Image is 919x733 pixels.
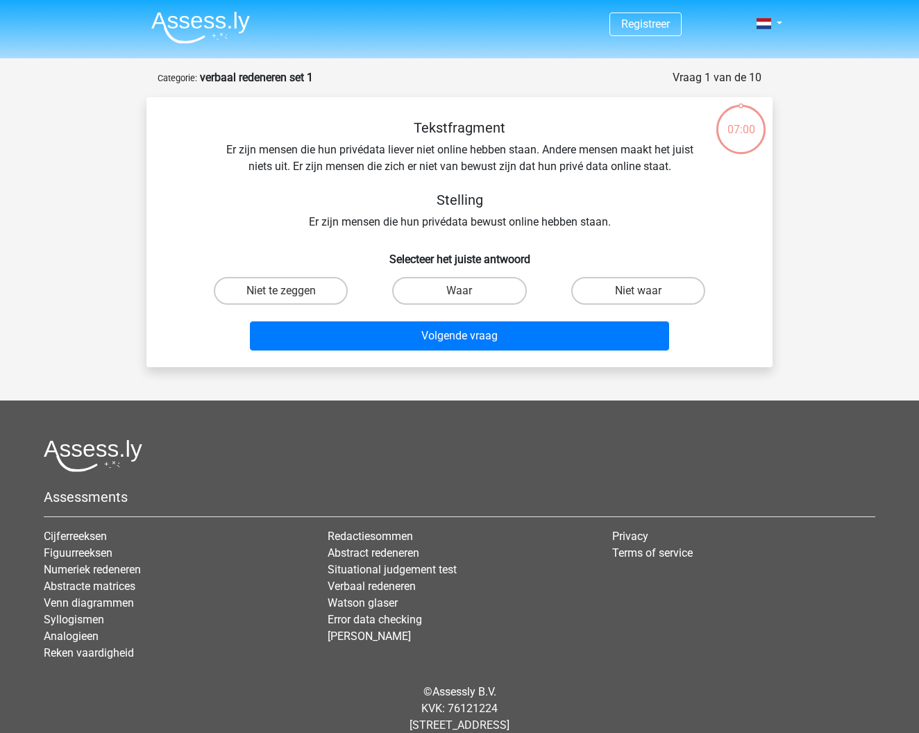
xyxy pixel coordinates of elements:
[44,530,107,543] a: Cijferreeksen
[328,530,413,543] a: Redactiesommen
[328,613,422,626] a: Error data checking
[44,580,135,593] a: Abstracte matrices
[621,17,670,31] a: Registreer
[571,277,705,305] label: Niet waar
[392,277,526,305] label: Waar
[200,71,313,84] strong: verbaal redeneren set 1
[44,630,99,643] a: Analogieen
[214,277,348,305] label: Niet te zeggen
[328,563,457,576] a: Situational judgement test
[44,439,142,472] img: Assessly logo
[44,489,875,505] h5: Assessments
[612,546,693,559] a: Terms of service
[44,546,112,559] a: Figuurreeksen
[328,630,411,643] a: [PERSON_NAME]
[158,73,197,83] small: Categorie:
[151,11,250,44] img: Assessly
[715,103,767,138] div: 07:00
[328,546,419,559] a: Abstract redeneren
[612,530,648,543] a: Privacy
[44,646,134,659] a: Reken vaardigheid
[169,119,750,230] div: Er zijn mensen die hun privédata liever niet online hebben staan. Andere mensen maakt het juist n...
[169,242,750,266] h6: Selecteer het juiste antwoord
[44,613,104,626] a: Syllogismen
[673,69,761,86] div: Vraag 1 van de 10
[44,563,141,576] a: Numeriek redeneren
[213,119,706,136] h5: Tekstfragment
[432,685,496,698] a: Assessly B.V.
[328,580,416,593] a: Verbaal redeneren
[44,596,134,609] a: Venn diagrammen
[328,596,398,609] a: Watson glaser
[250,321,670,351] button: Volgende vraag
[213,192,706,208] h5: Stelling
